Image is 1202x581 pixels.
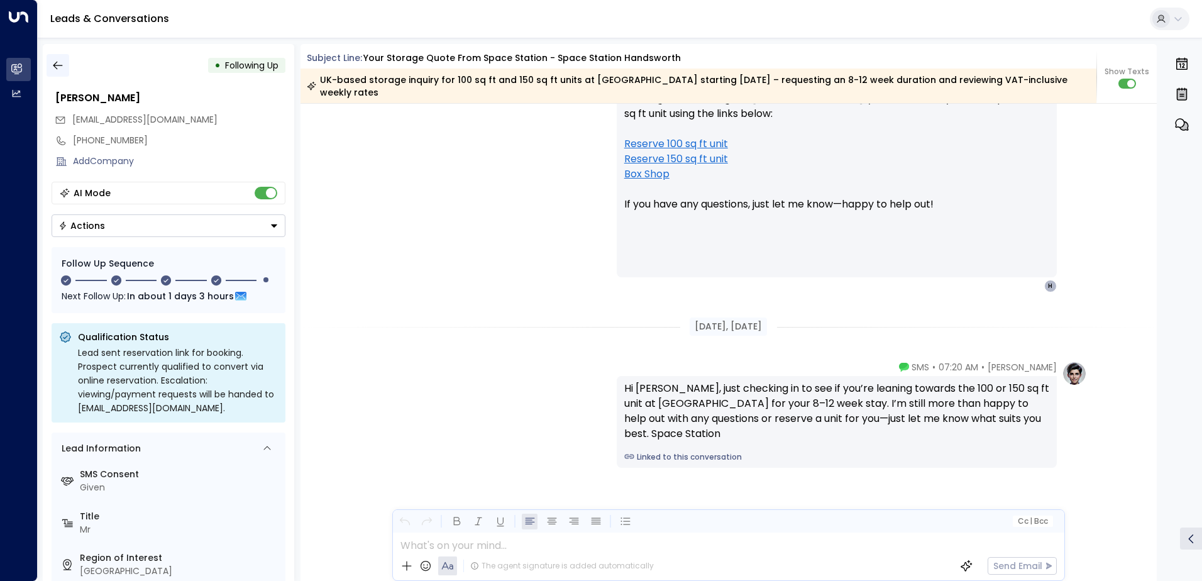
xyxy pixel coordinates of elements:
[80,565,280,578] div: [GEOGRAPHIC_DATA]
[419,514,434,529] button: Redo
[1012,516,1052,528] button: Cc|Bcc
[225,59,278,72] span: Following Up
[80,468,280,481] label: SMS Consent
[624,46,1049,227] p: Hi [PERSON_NAME], Just following up as it’s been a couple of days since I last got in touch. If y...
[80,551,280,565] label: Region of Interest
[50,11,169,26] a: Leads & Conversations
[78,331,278,343] p: Qualification Status
[932,361,935,373] span: •
[1044,280,1057,292] div: H
[127,289,234,303] span: In about 1 days 3 hours
[80,481,280,494] div: Given
[1105,66,1149,77] span: Show Texts
[74,187,111,199] div: AI Mode
[912,361,929,373] span: SMS
[80,510,280,523] label: Title
[981,361,984,373] span: •
[57,442,141,455] div: Lead Information
[988,361,1057,373] span: [PERSON_NAME]
[470,560,654,572] div: The agent signature is added automatically
[624,152,728,167] a: Reserve 150 sq ft unit
[397,514,412,529] button: Undo
[624,451,1049,463] a: Linked to this conversation
[73,134,285,147] div: [PHONE_NUMBER]
[78,346,278,415] div: Lead sent reservation link for booking. Prospect currently qualified to convert via online reserv...
[363,52,681,65] div: Your storage quote from Space Station - Space Station Handsworth
[62,289,275,303] div: Next Follow Up:
[1030,517,1032,526] span: |
[55,91,285,106] div: [PERSON_NAME]
[624,136,728,152] a: Reserve 100 sq ft unit
[307,52,362,64] span: Subject Line:
[72,113,218,126] span: [EMAIL_ADDRESS][DOMAIN_NAME]
[307,74,1089,99] div: UK-based storage inquiry for 100 sq ft and 150 sq ft units at [GEOGRAPHIC_DATA] starting [DATE] –...
[624,167,670,182] a: Box Shop
[1062,361,1087,386] img: profile-logo.png
[1017,517,1047,526] span: Cc Bcc
[690,318,767,336] div: [DATE], [DATE]
[72,113,218,126] span: hussaina19@icloud.com
[52,214,285,237] button: Actions
[73,155,285,168] div: AddCompany
[62,257,275,270] div: Follow Up Sequence
[52,214,285,237] div: Button group with a nested menu
[939,361,978,373] span: 07:20 AM
[624,381,1049,441] div: Hi [PERSON_NAME], just checking in to see if you’re leaning towards the 100 or 150 sq ft unit at ...
[58,220,105,231] div: Actions
[214,54,221,77] div: •
[80,523,280,536] div: Mr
